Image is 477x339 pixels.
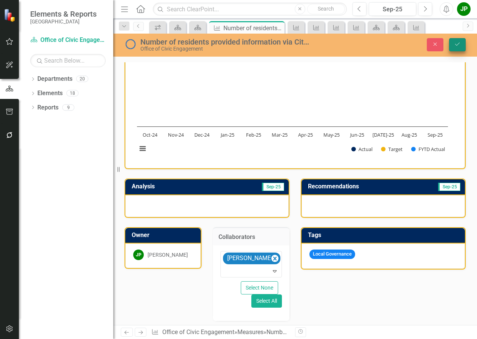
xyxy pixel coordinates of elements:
[132,232,197,239] h3: Owner
[251,294,282,308] button: Select All
[372,131,394,138] text: [DATE]-25
[143,131,158,138] text: Oct-24
[140,46,310,52] div: Office of Civic Engagement
[225,253,271,264] div: [PERSON_NAME]
[318,6,334,12] span: Search
[133,250,144,260] div: JP
[148,251,188,259] div: [PERSON_NAME]
[30,18,97,25] small: [GEOGRAPHIC_DATA]
[438,183,460,191] span: Sep-25
[371,5,414,14] div: Sep-25
[66,90,78,97] div: 18
[37,75,72,83] a: Departments
[457,2,471,16] button: JP
[308,232,461,239] h3: Tags
[271,255,279,262] div: Remove Tracy Joseph
[140,38,310,46] div: Number of residents provided information via City public meetings, forums, townhalls and workshops
[162,328,234,336] a: Office of Civic Engagement
[62,104,74,111] div: 9
[411,146,445,153] button: Show FYTD Actual
[402,131,417,138] text: Aug-25
[381,146,403,153] button: Show Target
[37,89,63,98] a: Elements
[220,131,234,138] text: Jan-25
[246,131,261,138] text: Feb-25
[30,9,97,18] span: Elements & Reports
[298,131,313,138] text: Apr-25
[4,9,17,22] img: ClearPoint Strategy
[241,281,278,294] button: Select None
[262,183,284,191] span: Sep-25
[237,328,263,336] a: Measures
[30,36,106,45] a: Office of Civic Engagement
[428,131,443,138] text: Sep-25
[194,131,210,138] text: Dec-24
[218,234,284,240] h3: Collaborators
[133,47,457,160] div: Chart. Highcharts interactive chart.
[30,54,106,67] input: Search Below...
[133,47,452,160] svg: Interactive chart
[351,146,372,153] button: Show Actual
[307,4,345,14] button: Search
[151,328,289,337] div: » »
[153,3,347,16] input: Search ClearPoint...
[308,183,414,190] h3: Recommendations
[37,103,58,112] a: Reports
[137,143,148,154] button: View chart menu, Chart
[168,131,184,138] text: Nov-24
[223,23,283,33] div: Number of residents provided information via City public meetings, forums, townhalls and workshops
[125,38,137,50] img: No Information
[76,76,88,82] div: 20
[323,131,340,138] text: May-25
[309,250,355,259] span: Local Governance
[132,183,208,190] h3: Analysis
[272,131,288,138] text: Mar-25
[369,2,416,16] button: Sep-25
[349,131,364,138] text: Jun-25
